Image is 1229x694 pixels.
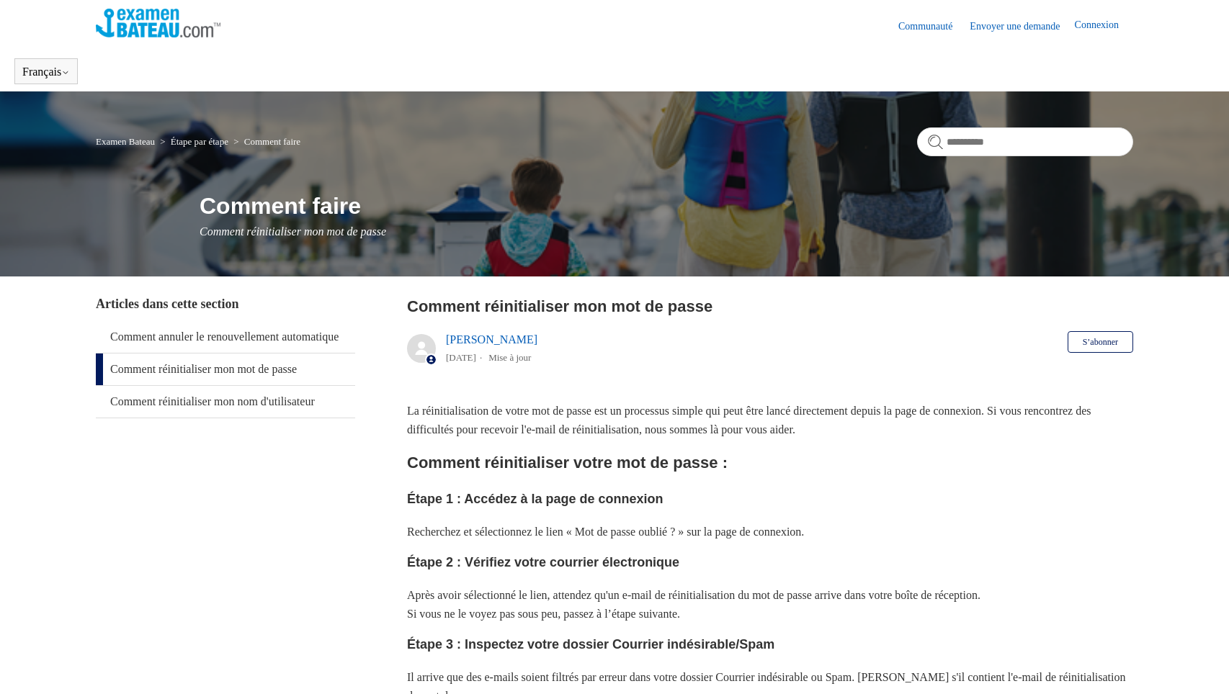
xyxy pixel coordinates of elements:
time: 08/05/2025 11:54 [446,352,476,363]
h3: Étape 2 : Vérifiez votre courrier électronique [407,552,1133,573]
li: Comment faire [231,136,300,147]
a: Examen Bateau [96,136,155,147]
a: Étape par étape [171,136,228,147]
p: La réinitialisation de votre mot de passe est un processus simple qui peut être lancé directement... [407,402,1133,438]
li: Mise à jour [488,352,531,363]
a: [PERSON_NAME] [446,333,537,346]
a: Comment réinitialiser mon nom d'utilisateur [96,386,355,418]
button: Français [22,66,70,78]
a: Comment réinitialiser mon mot de passe [96,353,355,385]
li: Étape par étape [157,136,231,147]
a: Comment faire [244,136,300,147]
span: Comment réinitialiser mon mot de passe [200,225,386,238]
h2: Comment réinitialiser votre mot de passe : [407,450,1133,475]
input: Rechercher [917,127,1133,156]
li: Examen Bateau [96,136,157,147]
a: Connexion [1075,17,1133,35]
span: Articles dans cette section [96,297,238,311]
p: Après avoir sélectionné le lien, attendez qu'un e-mail de réinitialisation du mot de passe arrive... [407,586,1133,623]
p: Recherchez et sélectionnez le lien « Mot de passe oublié ? » sur la page de connexion. [407,523,1133,541]
button: S’abonner à Article [1068,331,1133,353]
a: Communauté [898,19,967,34]
h3: Étape 1 : Accédez à la page de connexion [407,489,1133,510]
h1: Comment faire [200,189,1133,223]
a: Envoyer une demande [970,19,1074,34]
img: Page d’accueil du Centre d’aide Examen Bateau [96,9,220,37]
a: Comment annuler le renouvellement automatique [96,321,355,353]
h2: Comment réinitialiser mon mot de passe [407,294,1133,318]
h3: Étape 3 : Inspectez votre dossier Courrier indésirable/Spam [407,634,1133,655]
